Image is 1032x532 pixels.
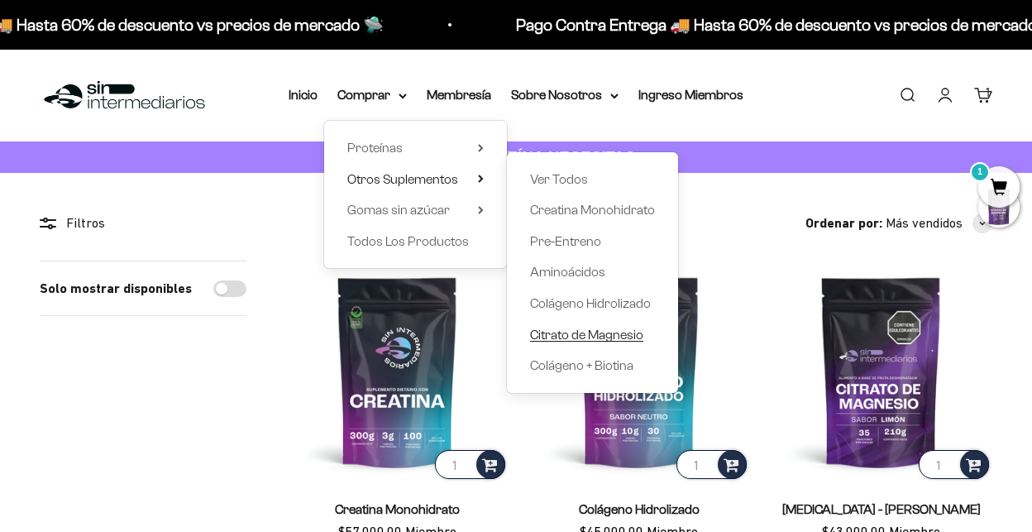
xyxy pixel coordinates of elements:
a: Ver Todos [530,169,655,190]
span: Citrato de Magnesio [530,328,643,342]
a: Colágeno + Biotina [530,355,655,376]
summary: Gomas sin azúcar [347,199,484,221]
div: 1 [986,82,990,103]
summary: Proteínas [347,137,484,159]
span: Todos Los Productos [347,234,469,248]
span: Ver Todos [530,172,588,186]
a: Inicio [289,88,318,102]
span: Gomas sin azúcar [347,203,450,217]
mark: 1 [970,162,990,182]
summary: Otros Suplementos [347,169,484,190]
summary: Comprar [337,84,407,106]
div: Filtros [40,213,246,234]
span: Proteínas [347,141,403,155]
a: Citrato de Magnesio [530,324,655,346]
span: Colágeno + Biotina [530,358,633,372]
span: Pre-Entreno [530,234,601,248]
label: Solo mostrar disponibles [40,278,192,300]
a: Aminoácidos [530,261,655,283]
span: Creatina Monohidrato [530,203,655,217]
span: Aminoácidos [530,265,605,279]
a: Colágeno Hidrolizado [579,502,700,516]
button: Más vendidos [886,213,992,234]
a: [MEDICAL_DATA] - [PERSON_NAME] [782,502,981,516]
a: Colágeno Hidrolizado [530,293,655,314]
span: Más vendidos [886,213,963,234]
a: Creatina Monohidrato [335,502,460,516]
a: Ingreso Miembros [638,88,743,102]
span: Colágeno Hidrolizado [530,296,651,310]
a: Todos Los Productos [347,231,484,252]
a: Creatina Monohidrato [530,199,655,221]
a: Pre-Entreno [530,231,655,252]
summary: Sobre Nosotros [511,84,619,106]
a: 1 [978,180,1020,198]
a: 1 [974,86,992,104]
span: Otros Suplementos [347,172,458,186]
a: Membresía [427,88,491,102]
span: Ordenar por: [805,213,882,234]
